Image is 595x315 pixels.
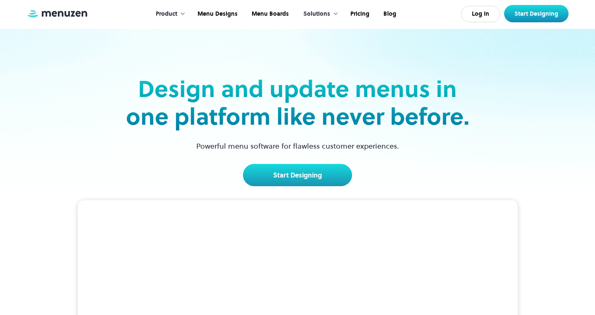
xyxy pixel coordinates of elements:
a: Menu Boards [244,1,295,27]
div: Solutions [303,9,330,19]
a: Log In [461,6,500,22]
a: Blog [376,1,402,27]
p: Powerful menu software for flawless customer experiences. [186,140,409,152]
h2: Design and update menus in one platform like never before. [123,75,472,130]
div: Solutions [295,1,343,27]
a: Pricing [343,1,376,27]
div: Product [148,1,190,27]
a: Start Designing [504,5,569,22]
div: Product [156,9,177,19]
a: Start Designing [243,164,352,186]
a: Menu Designs [190,1,244,27]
